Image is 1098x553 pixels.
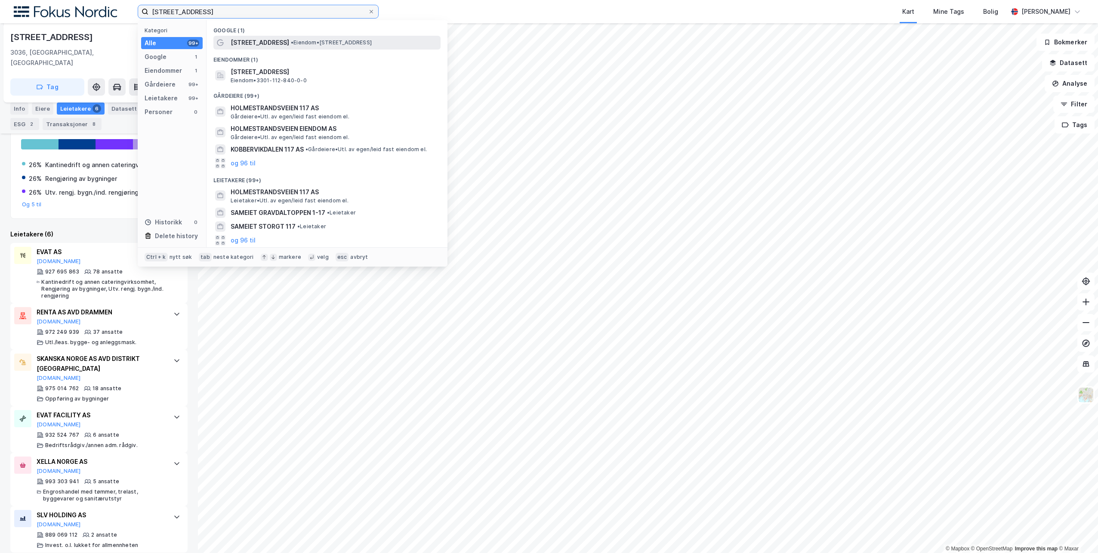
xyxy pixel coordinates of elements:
span: Leietaker [297,223,326,230]
span: [STREET_ADDRESS] [231,67,437,77]
div: 99+ [187,95,199,102]
div: Rengjøring av bygninger [45,174,117,184]
div: nytt søk [170,254,192,261]
img: fokus-nordic-logo.8a93422641609758e4ac.png [14,6,117,18]
div: Utv. rengj. bygn./ind. rengjøring [45,187,139,198]
button: [DOMAIN_NAME] [37,318,81,325]
div: Leietakere [145,93,178,103]
iframe: Chat Widget [1055,512,1098,553]
button: [DOMAIN_NAME] [37,421,81,428]
div: 3036, [GEOGRAPHIC_DATA], [GEOGRAPHIC_DATA] [10,47,140,68]
button: Og 5 til [22,201,42,208]
button: [DOMAIN_NAME] [37,468,81,475]
span: HOLMESTRANDSVEIEN EIENDOM AS [231,124,437,134]
div: Info [10,103,28,115]
span: Eiendom • [STREET_ADDRESS] [291,39,372,46]
a: Improve this map [1015,546,1058,552]
img: Z [1078,387,1094,403]
div: Invest. o.l. lukket for allmennheten [45,542,138,549]
div: SKANSKA NORGE AS AVD DISTRIKT [GEOGRAPHIC_DATA] [37,354,165,374]
div: XELLA NORGE AS [37,457,165,467]
div: 927 695 863 [45,268,79,275]
div: 975 014 762 [45,385,79,392]
div: 972 249 939 [45,329,79,336]
div: 6 ansatte [93,432,119,438]
div: velg [317,254,329,261]
div: 932 524 767 [45,432,79,438]
div: Delete history [155,231,198,241]
div: Kategori [145,27,203,34]
span: • [327,209,330,216]
div: SLV HOLDING AS [37,510,165,520]
span: KOBBERVIKDALEN 117 AS [231,144,304,155]
span: SAMEIET GRAVDALTOPPEN 1-17 [231,208,325,218]
div: Alle [145,38,156,48]
button: Datasett [1042,54,1095,71]
div: Bedriftsrådgiv./annen adm. rådgiv. [45,442,138,449]
input: Søk på adresse, matrikkel, gårdeiere, leietakere eller personer [148,5,368,18]
div: Ctrl + k [145,253,168,261]
div: Historikk [145,217,182,227]
div: 99+ [187,81,199,88]
div: 889 069 112 [45,531,77,538]
div: Eiendommer [145,65,182,76]
button: [DOMAIN_NAME] [37,521,81,528]
span: HOLMESTRANDSVEIEN 117 AS [231,103,437,113]
div: 26% [29,187,42,198]
div: Kantinedrift og annen cateringvirksomhet [45,160,169,170]
div: 0 [192,109,199,115]
div: [STREET_ADDRESS] [10,30,95,44]
span: Leietaker • Utl. av egen/leid fast eiendom el. [231,197,349,204]
div: 78 ansatte [93,268,123,275]
div: Kart [902,6,914,17]
div: Kontrollprogram for chat [1055,512,1098,553]
div: Leietakere (6) [10,229,188,239]
div: 993 303 941 [45,478,79,485]
div: 2 ansatte [91,531,117,538]
button: og 96 til [231,235,256,245]
div: 5 ansatte [93,478,119,485]
div: Leietakere (99+) [207,170,447,186]
div: Kantinedrift og annen cateringvirksomhet, Rengjøring av bygninger, Utv. rengj. bygn./ind. rengjøring [41,279,165,299]
div: Google [145,52,167,62]
div: Bolig [983,6,998,17]
div: 99+ [187,40,199,47]
div: Engroshandel med tømmer, trelast, byggevarer og sanitærutstyr [43,488,165,502]
div: neste kategori [213,254,254,261]
span: HOLMESTRANDSVEIEN 117 AS [231,187,437,197]
div: EVAT FACILITY AS [37,410,165,420]
button: [DOMAIN_NAME] [37,375,81,382]
span: Eiendom • 3301-112-840-0-0 [231,77,307,84]
div: Eiendommer (1) [207,50,447,65]
span: Gårdeiere • Utl. av egen/leid fast eiendom el. [231,134,349,141]
a: OpenStreetMap [971,546,1013,552]
div: Personer [145,107,173,117]
div: RENTA AS AVD DRAMMEN [37,307,165,317]
div: 26% [29,174,42,184]
div: 0 [192,219,199,226]
div: 37 ansatte [93,329,123,336]
div: Transaksjoner [43,118,102,130]
div: tab [199,253,212,261]
div: 8 [89,120,98,128]
button: Analyse [1045,75,1095,92]
div: EVAT AS [37,247,165,257]
div: Mine Tags [933,6,964,17]
div: esc [336,253,349,261]
div: 6 [93,104,101,113]
button: [DOMAIN_NAME] [37,258,81,265]
div: [PERSON_NAME] [1021,6,1070,17]
button: Tag [10,78,84,96]
div: Leietakere [57,103,105,115]
span: • [305,146,308,152]
button: Bokmerker [1036,34,1095,51]
div: Eiere [32,103,53,115]
div: 18 ansatte [93,385,121,392]
div: 1 [192,67,199,74]
button: Filter [1053,96,1095,113]
span: Leietaker [327,209,356,216]
span: • [291,39,293,46]
button: og 96 til [231,158,256,168]
div: 26% [29,160,42,170]
div: Gårdeiere (99+) [207,86,447,101]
